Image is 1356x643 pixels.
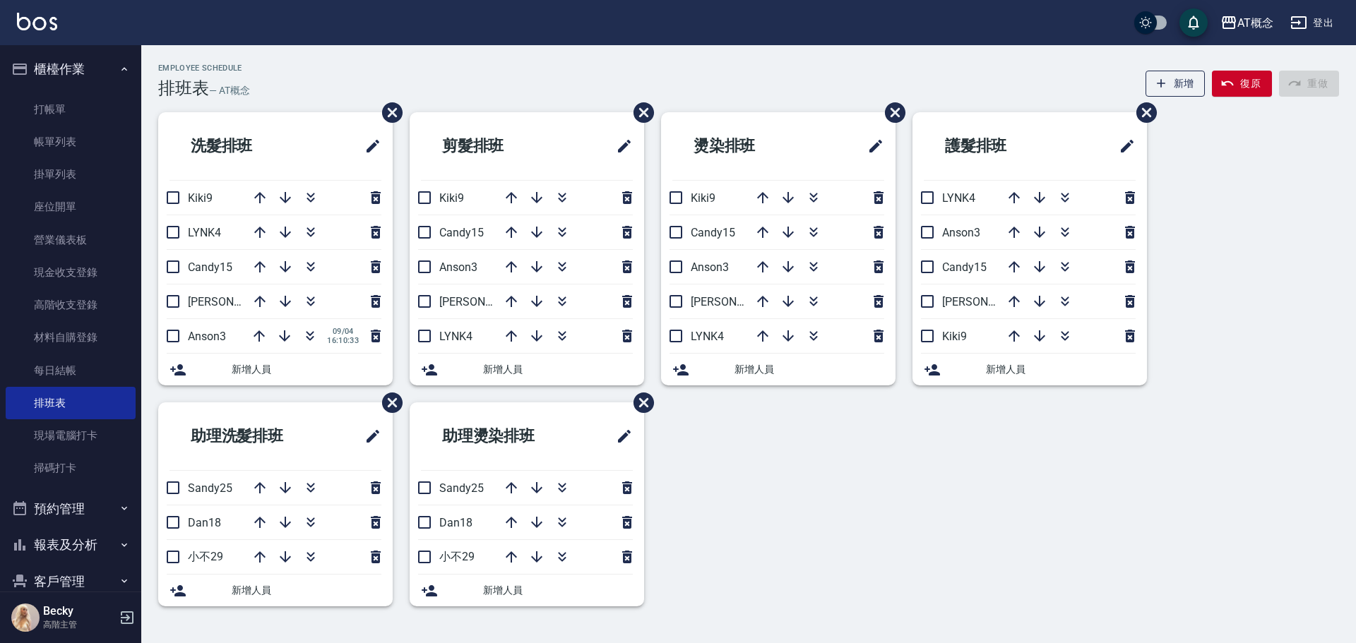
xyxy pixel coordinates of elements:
a: 打帳單 [6,93,136,126]
h2: 燙染排班 [672,121,818,172]
span: Anson3 [691,260,729,274]
span: [PERSON_NAME]2 [942,295,1033,308]
span: 修改班表的標題 [607,129,633,163]
h3: 排班表 [158,78,209,98]
span: [PERSON_NAME]2 [439,295,530,308]
h2: Employee Schedule [158,64,250,73]
h2: 護髮排班 [924,121,1069,172]
span: Anson3 [188,330,226,343]
span: Dan18 [188,516,221,529]
button: 報表及分析 [6,527,136,563]
div: 新增人員 [158,575,393,606]
span: 新增人員 [232,583,381,598]
a: 高階收支登錄 [6,289,136,321]
span: Kiki9 [942,330,967,343]
span: 刪除班表 [874,92,908,133]
a: 座位開單 [6,191,136,223]
h2: 助理洗髮排班 [169,411,330,462]
a: 掛單列表 [6,158,136,191]
a: 每日結帳 [6,354,136,387]
h2: 剪髮排班 [421,121,566,172]
span: Sandy25 [188,481,232,495]
button: 櫃檯作業 [6,51,136,88]
div: 新增人員 [410,575,644,606]
h2: 助理燙染排班 [421,411,581,462]
span: 修改班表的標題 [859,129,884,163]
span: 刪除班表 [1126,92,1159,133]
span: Dan18 [439,516,472,529]
span: 修改班表的標題 [1110,129,1136,163]
span: [PERSON_NAME]2 [691,295,782,308]
h5: Becky [43,604,115,618]
button: AT概念 [1215,8,1279,37]
button: 預約管理 [6,491,136,527]
span: 修改班表的標題 [607,419,633,453]
span: LYNK4 [439,330,472,343]
span: 小不29 [188,550,223,563]
div: 新增人員 [912,354,1147,385]
div: 新增人員 [661,354,896,385]
span: Candy15 [439,226,484,239]
div: 新增人員 [410,354,644,385]
a: 營業儀表板 [6,224,136,256]
img: Logo [17,13,57,30]
span: 小不29 [439,550,475,563]
span: 新增人員 [232,362,381,377]
span: Candy15 [942,260,987,274]
span: Kiki9 [691,191,715,205]
span: Candy15 [188,260,232,274]
button: save [1179,8,1208,37]
a: 排班表 [6,387,136,419]
span: Anson3 [942,226,980,239]
button: 登出 [1285,10,1339,36]
a: 帳單列表 [6,126,136,158]
span: LYNK4 [691,330,724,343]
span: LYNK4 [188,226,221,239]
span: 刪除班表 [371,382,405,423]
span: 新增人員 [986,362,1136,377]
a: 現場電腦打卡 [6,419,136,452]
span: 刪除班表 [623,92,656,133]
span: 修改班表的標題 [356,129,381,163]
h6: — AT概念 [209,83,250,98]
span: 09/04 [327,327,359,336]
button: 新增 [1146,71,1206,97]
a: 掃碼打卡 [6,452,136,484]
span: LYNK4 [942,191,975,205]
h2: 洗髮排班 [169,121,315,172]
span: [PERSON_NAME]2 [188,295,279,308]
a: 現金收支登錄 [6,256,136,289]
span: 修改班表的標題 [356,419,381,453]
div: AT概念 [1237,14,1273,32]
span: 刪除班表 [623,382,656,423]
span: 新增人員 [483,362,633,377]
span: 16:10:33 [327,336,359,345]
span: Anson3 [439,260,477,274]
img: Person [11,603,40,632]
span: Kiki9 [188,191,213,205]
a: 材料自購登錄 [6,321,136,354]
span: Sandy25 [439,481,484,495]
span: Kiki9 [439,191,464,205]
span: Candy15 [691,226,735,239]
button: 客戶管理 [6,563,136,600]
div: 新增人員 [158,354,393,385]
span: 刪除班表 [371,92,405,133]
p: 高階主管 [43,618,115,631]
button: 復原 [1212,71,1272,97]
span: 新增人員 [483,583,633,598]
span: 新增人員 [734,362,884,377]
